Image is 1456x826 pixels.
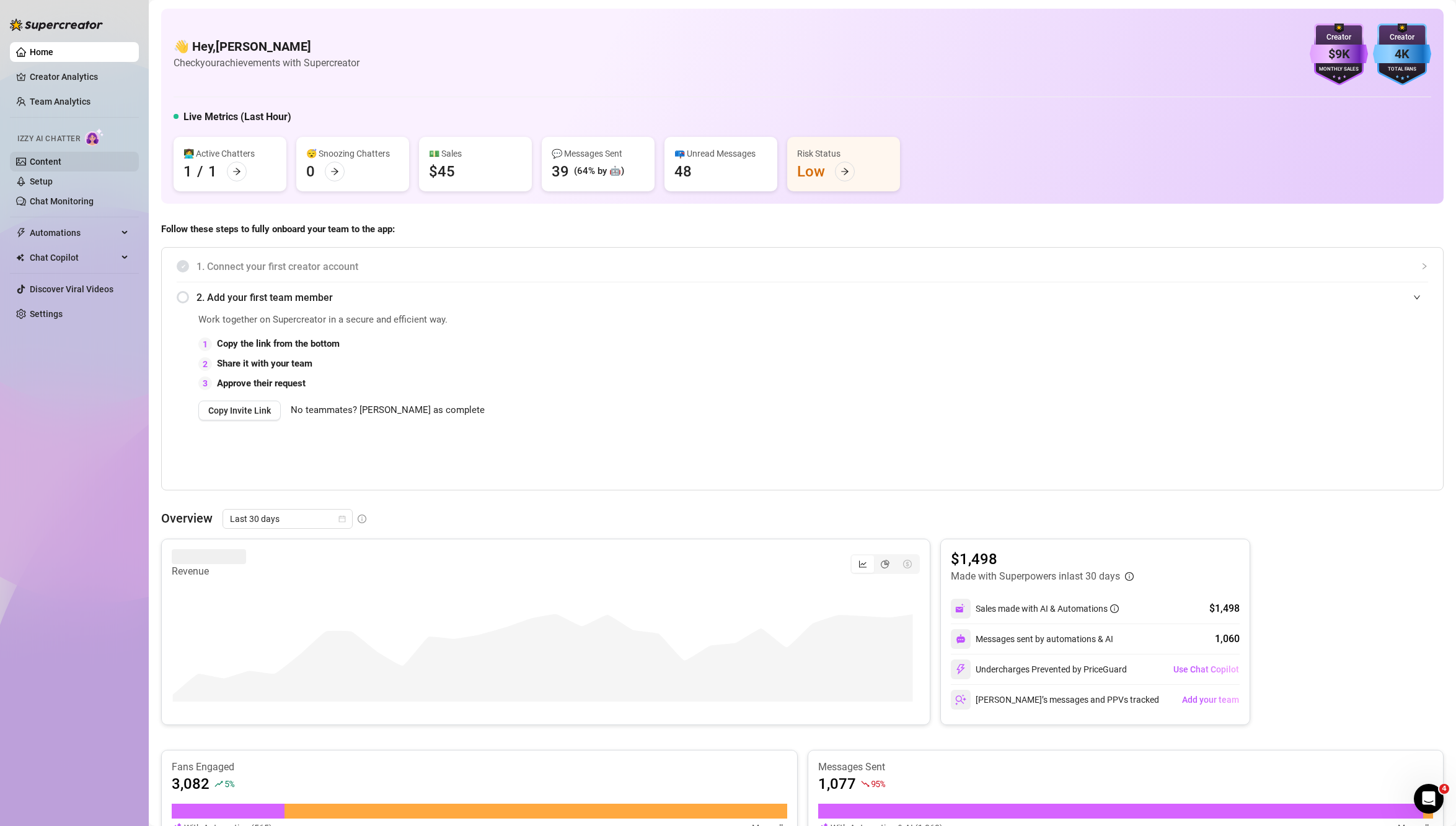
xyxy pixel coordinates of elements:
[217,378,306,389] strong: Approve their request
[198,376,212,390] div: 3
[1173,664,1239,674] span: Use Chat Copilot
[552,162,569,181] div: 39
[955,664,966,675] img: svg%3e
[172,564,246,579] article: Revenue
[174,55,360,71] article: Check your achievements with Supercreator
[161,224,395,235] strong: Follow these steps to fully onboard your team to the app:
[871,778,885,789] span: 95 %
[232,167,241,176] span: arrow-right
[217,338,340,349] strong: Copy the link from the bottom
[956,634,966,644] img: svg%3e
[429,147,522,160] div: 💵 Sales
[1181,690,1240,710] button: Add your team
[1173,659,1240,679] button: Use Chat Copilot
[85,128,104,146] img: AI Chatter
[1373,24,1431,85] img: blue-badge-DgoSNQY1.svg
[674,147,767,160] div: 📪 Unread Messages
[1215,632,1240,646] div: 1,060
[30,157,61,167] a: Content
[1310,32,1368,43] div: Creator
[183,147,276,160] div: 👩‍💻 Active Chatters
[172,774,210,794] article: 3,082
[552,147,645,160] div: 💬 Messages Sent
[818,760,1434,774] article: Messages Sent
[861,780,870,788] span: fall
[183,162,192,181] div: 1
[1413,293,1421,301] span: expanded
[30,97,90,107] a: Team Analytics
[951,690,1159,710] div: [PERSON_NAME]’s messages and PPVs tracked
[30,176,53,186] a: Setup
[1125,572,1134,581] span: info-circle
[214,780,223,788] span: rise
[951,549,1134,569] article: $1,498
[161,509,213,528] article: Overview
[951,659,1127,679] div: Undercharges Prevented by PriceGuard
[198,313,1149,328] span: Work together on Supercreator in a secure and efficient way.
[1373,32,1431,43] div: Creator
[172,760,787,774] article: Fans Engaged
[306,147,399,160] div: 😴 Snoozing Chatters
[976,602,1119,615] div: Sales made with AI & Automations
[674,162,692,181] div: 48
[1310,45,1368,64] div: $9K
[17,133,80,145] span: Izzy AI Chatter
[30,223,118,243] span: Automations
[30,284,113,294] a: Discover Viral Videos
[196,290,1428,305] span: 2. Add your first team member
[30,47,53,57] a: Home
[30,196,94,206] a: Chat Monitoring
[574,164,624,179] div: (64% by 🤖)
[955,603,966,614] img: svg%3e
[858,560,867,568] span: line-chart
[330,167,339,176] span: arrow-right
[208,406,271,415] span: Copy Invite Link
[338,515,346,523] span: calendar
[881,560,889,568] span: pie-chart
[1373,45,1431,64] div: 4K
[217,358,312,369] strong: Share it with your team
[183,110,291,124] h5: Live Metrics (Last Hour)
[198,357,212,371] div: 2
[1182,695,1239,705] span: Add your team
[955,694,966,705] img: svg%3e
[1209,601,1240,616] div: $1,498
[1439,784,1449,794] span: 4
[30,309,63,319] a: Settings
[1414,784,1444,814] iframe: Intercom live chat
[174,38,360,55] h4: 👋 Hey, [PERSON_NAME]
[306,162,315,181] div: 0
[16,253,24,262] img: Chat Copilot
[208,162,217,181] div: 1
[16,228,26,238] span: thunderbolt
[230,510,345,528] span: Last 30 days
[1421,263,1428,270] span: collapsed
[841,167,849,176] span: arrow-right
[1310,24,1368,85] img: purple-badge-B9DA21FR.svg
[198,401,281,420] button: Copy Invite Link
[850,554,920,574] div: segmented control
[429,162,455,181] div: $45
[903,560,912,568] span: dollar-circle
[177,282,1428,313] div: 2. Add your first team member
[10,19,103,31] img: logo-BBDzfeDw.svg
[198,337,212,351] div: 1
[30,67,129,87] a: Creator Analytics
[30,248,118,267] span: Chat Copilot
[797,147,890,160] div: Risk Status
[1110,604,1119,613] span: info-circle
[358,515,366,523] span: info-circle
[291,403,485,418] span: No teammates? [PERSON_NAME] as complete
[818,774,856,794] article: 1,077
[951,569,1120,584] article: Made with Superpowers in last 30 days
[196,259,1428,274] span: 1. Connect your first creator account
[1180,313,1428,471] iframe: Adding Team Members
[177,251,1428,282] div: 1. Connect your first creator account
[224,778,234,789] span: 5 %
[951,629,1113,649] div: Messages sent by automations & AI
[1373,66,1431,74] div: Total Fans
[1310,66,1368,74] div: Monthly Sales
